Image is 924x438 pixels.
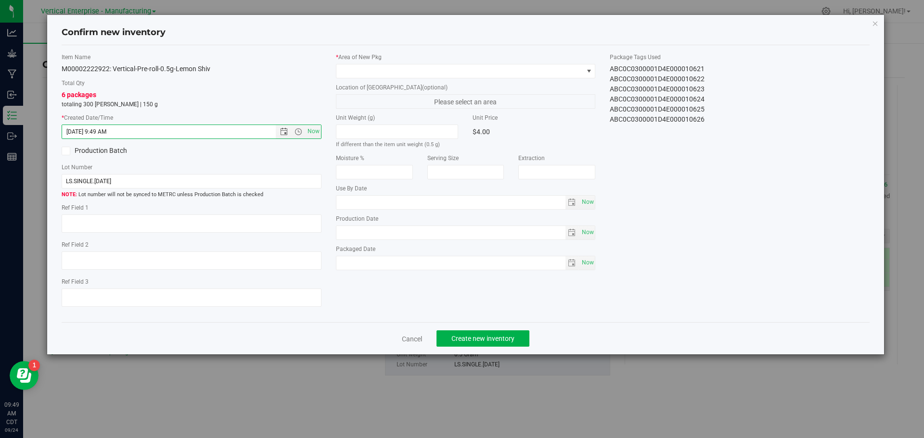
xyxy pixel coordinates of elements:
[336,184,596,193] label: Use By Date
[473,113,595,122] label: Unit Price
[610,74,870,84] div: ABC0C0300001D4E000010622
[62,100,321,109] p: totaling 300 [PERSON_NAME] | 150 g
[427,154,504,163] label: Serving Size
[62,203,321,212] label: Ref Field 1
[336,83,596,92] label: Location of [GEOGRAPHIC_DATA]
[610,104,870,114] div: ABC0C0300001D4E000010625
[336,94,596,109] span: Please select an area
[579,195,596,209] span: Set Current date
[518,154,595,163] label: Extraction
[336,154,413,163] label: Moisture %
[451,335,514,342] span: Create new inventory
[62,163,321,172] label: Lot Number
[565,226,579,239] span: select
[579,256,595,270] span: select
[62,26,166,39] h4: Confirm new inventory
[422,84,448,91] span: (optional)
[336,245,596,253] label: Packaged Date
[305,125,321,138] span: Set Current date
[62,64,321,74] div: M00002222922: Vertical-Pre-roll-0.5g-Lemon Shiv
[610,94,870,104] div: ABC0C0300001D4E000010624
[290,128,306,136] span: Open the time view
[610,64,870,74] div: ABC0C0300001D4E000010621
[579,196,595,209] span: select
[28,360,40,371] iframe: Resource center unread badge
[579,226,595,239] span: select
[473,125,595,139] div: $4.00
[610,53,870,62] label: Package Tags Used
[565,256,579,270] span: select
[610,114,870,125] div: ABC0C0300001D4E000010626
[62,91,96,99] span: 6 packages
[579,225,596,239] span: Set Current date
[565,196,579,209] span: select
[62,53,321,62] label: Item Name
[62,146,184,156] label: Production Batch
[62,240,321,249] label: Ref Field 2
[402,334,422,344] a: Cancel
[62,79,321,88] label: Total Qty
[610,84,870,94] div: ABC0C0300001D4E000010623
[276,128,292,136] span: Open the date view
[436,330,529,347] button: Create new inventory
[579,256,596,270] span: Set Current date
[336,141,440,148] small: If different than the item unit weight (0.5 g)
[336,113,459,122] label: Unit Weight (g)
[336,214,596,223] label: Production Date
[336,53,596,62] label: Area of New Pkg
[10,361,38,390] iframe: Resource center
[62,113,321,122] label: Created Date/Time
[62,277,321,286] label: Ref Field 3
[62,191,321,199] span: Lot number will not be synced to METRC unless Production Batch is checked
